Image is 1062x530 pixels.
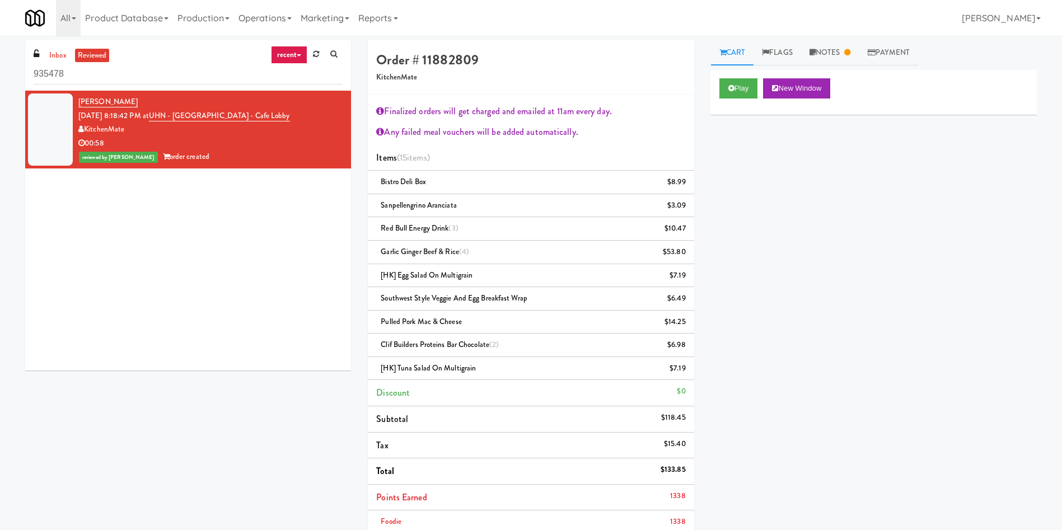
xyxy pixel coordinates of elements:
[667,175,686,189] div: $8.99
[376,439,388,452] span: Tax
[75,49,110,63] a: reviewed
[663,245,686,259] div: $53.80
[448,223,458,233] span: (3)
[665,222,686,236] div: $10.47
[489,339,499,350] span: (2)
[271,46,308,64] a: recent
[376,465,394,477] span: Total
[376,103,685,120] div: Finalized orders will get charged and emailed at 11am every day.
[381,176,426,187] span: Bistro Deli Box
[25,91,351,168] li: [PERSON_NAME][DATE] 8:18:42 PM atUHN - [GEOGRAPHIC_DATA] - Cafe LobbyKitchenMate00:58reviewed by ...
[801,40,859,65] a: Notes
[754,40,801,65] a: Flags
[376,124,685,140] div: Any failed meal vouchers will be added automatically.
[381,293,527,303] span: Southwest Style Veggie and Egg Breakfast Wrap
[661,411,686,425] div: $118.45
[376,73,685,82] h5: KitchenMate
[763,78,830,99] button: New Window
[397,151,430,164] span: (15 )
[381,339,499,350] span: Clif Builders proteins Bar Chocolate
[78,137,343,151] div: 00:58
[665,315,686,329] div: $14.25
[149,110,290,121] a: UHN - [GEOGRAPHIC_DATA] - Cafe Lobby
[677,384,685,398] div: $0
[667,338,686,352] div: $6.98
[78,96,138,107] a: [PERSON_NAME]
[46,49,69,63] a: inbox
[376,386,410,399] span: Discount
[661,463,686,477] div: $133.85
[381,270,472,280] span: [HK] Egg Salad on Multigrain
[381,316,461,327] span: Pulled Pork Mac & Cheese
[670,362,686,376] div: $7.19
[381,200,456,210] span: Sanpellengrino Aranciata
[78,123,343,137] div: KitchenMate
[670,269,686,283] div: $7.19
[459,246,469,257] span: (4)
[79,152,158,163] span: reviewed by [PERSON_NAME]
[381,363,476,373] span: [HK] Tuna Salad on Multigrain
[163,151,209,162] span: order created
[711,40,754,65] a: Cart
[664,437,686,451] div: $15.40
[376,151,429,164] span: Items
[381,516,401,527] span: Foodie
[34,64,343,85] input: Search vision orders
[670,489,685,503] div: 1338
[859,40,919,65] a: Payment
[719,78,758,99] button: Play
[376,491,427,504] span: Points Earned
[381,246,469,257] span: Garlic Ginger Beef & Rice
[667,199,686,213] div: $3.09
[670,515,685,529] div: 1338
[407,151,427,164] ng-pluralize: items
[376,53,685,67] h4: Order # 11882809
[667,292,686,306] div: $6.49
[376,412,408,425] span: Subtotal
[78,110,149,121] span: [DATE] 8:18:42 PM at
[25,8,45,28] img: Micromart
[381,223,458,233] span: Red Bull Energy Drink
